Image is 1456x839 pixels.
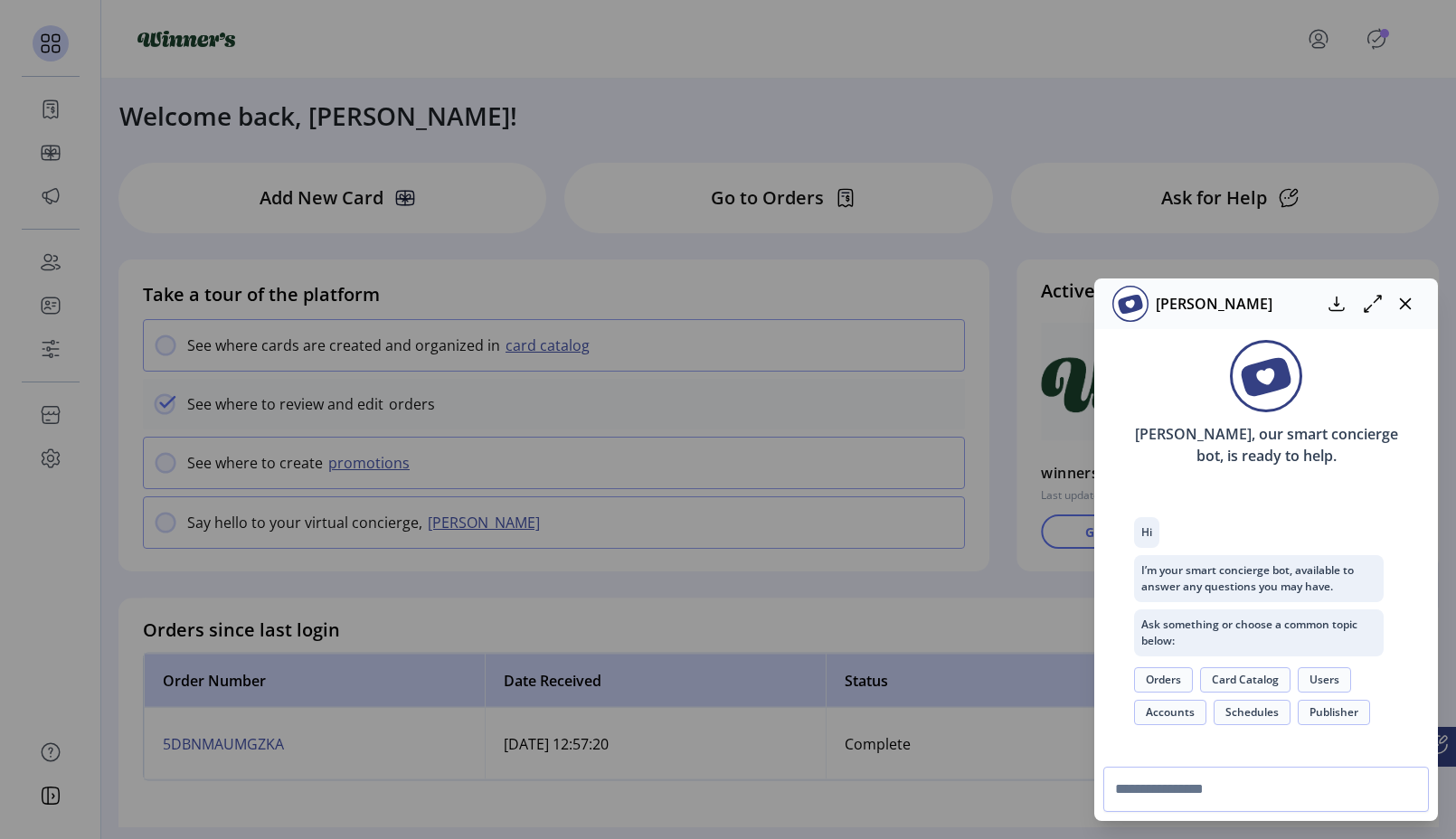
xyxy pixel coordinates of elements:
button: Orders [1134,667,1193,693]
button: Schedules [1214,700,1291,725]
p: [PERSON_NAME] [1149,293,1272,315]
button: Accounts [1134,700,1206,725]
p: Ask something or choose a common topic below: [1134,609,1384,656]
button: Publisher [1298,700,1370,725]
p: I’m your smart concierge bot, available to answer any questions you may have. [1134,555,1384,602]
button: Card Catalog [1200,667,1291,693]
button: Users [1298,667,1351,693]
p: [PERSON_NAME], our smart concierge bot, is ready to help. [1105,412,1427,477]
p: Hi [1134,517,1159,548]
